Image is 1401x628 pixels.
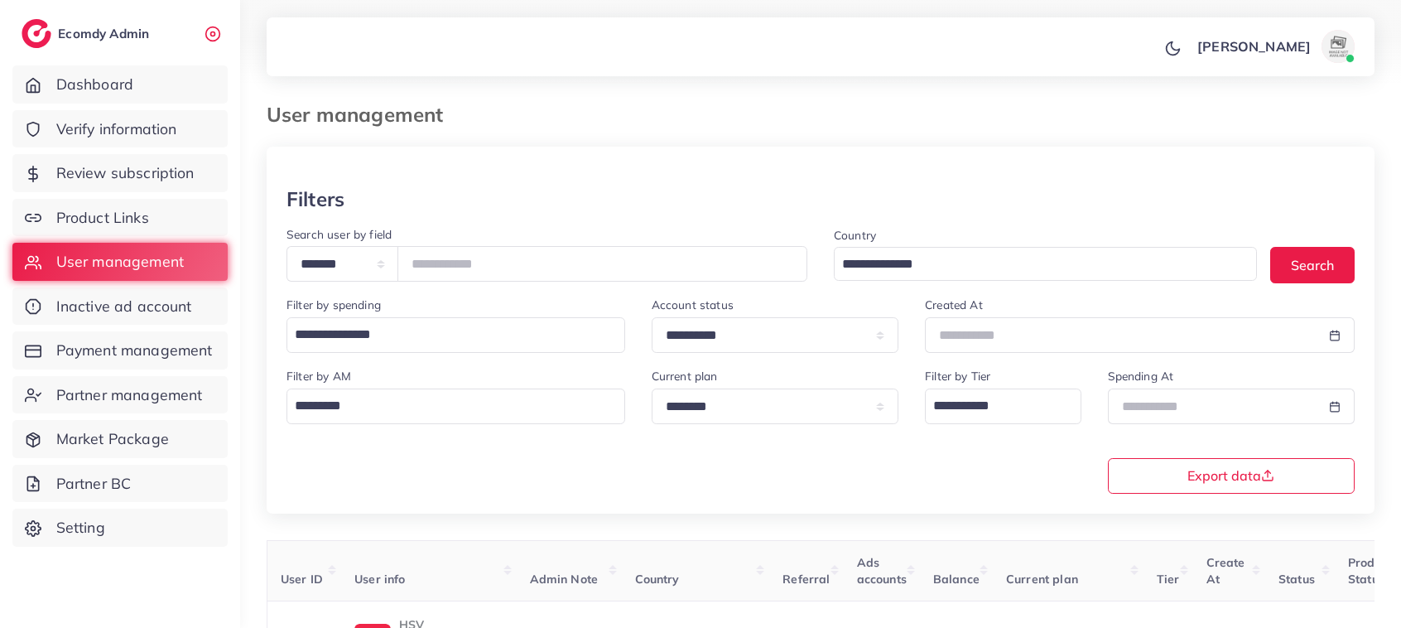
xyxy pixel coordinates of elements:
input: Search for option [836,252,1235,278]
h2: Ecomdy Admin [58,26,153,41]
span: Market Package [56,428,169,450]
span: Product Links [56,207,149,229]
img: avatar [1322,30,1355,63]
span: Country [635,572,680,587]
span: Admin Note [530,572,599,587]
span: Status [1278,572,1315,587]
label: Spending At [1108,368,1174,384]
a: Market Package [12,420,228,458]
a: Setting [12,509,228,547]
span: Balance [933,572,980,587]
div: Search for option [286,389,625,424]
span: Partner BC [56,473,132,495]
a: logoEcomdy Admin [22,19,153,48]
label: Search user by field [286,226,392,243]
label: Created At [925,297,983,313]
button: Search [1270,247,1355,283]
span: Export data [1187,469,1274,482]
a: Product Links [12,199,228,237]
span: Setting [56,517,105,539]
span: Inactive ad account [56,296,192,317]
a: Partner BC [12,465,228,503]
div: Search for option [834,247,1257,281]
h3: Filters [286,187,344,211]
label: Country [834,227,876,244]
span: Review subscription [56,162,195,184]
label: Account status [652,297,734,313]
div: Search for option [925,389,1081,424]
span: Create At [1206,555,1245,587]
a: [PERSON_NAME]avatar [1188,30,1361,63]
input: Search for option [927,392,1059,420]
span: Ads accounts [857,555,907,587]
span: Tier [1157,572,1180,587]
a: Payment management [12,331,228,370]
span: Current plan [1006,572,1078,587]
a: Verify information [12,110,228,148]
span: Verify information [56,118,177,140]
p: [PERSON_NAME] [1197,36,1311,56]
input: Search for option [289,321,604,349]
a: User management [12,243,228,281]
span: User ID [281,572,323,587]
label: Filter by spending [286,297,381,313]
a: Dashboard [12,65,228,104]
button: Export data [1108,458,1355,494]
span: Dashboard [56,74,133,95]
span: Product Status [1348,555,1392,587]
img: logo [22,19,51,48]
span: Partner management [56,384,203,406]
div: Search for option [286,317,625,353]
h3: User management [267,103,456,127]
label: Filter by Tier [925,368,990,384]
input: Search for option [289,392,604,420]
label: Filter by AM [286,368,351,384]
span: Referral [782,572,830,587]
span: User info [354,572,405,587]
a: Review subscription [12,154,228,192]
span: Payment management [56,340,213,361]
a: Partner management [12,376,228,414]
a: Inactive ad account [12,287,228,326]
span: User management [56,251,184,273]
label: Current plan [652,368,718,384]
